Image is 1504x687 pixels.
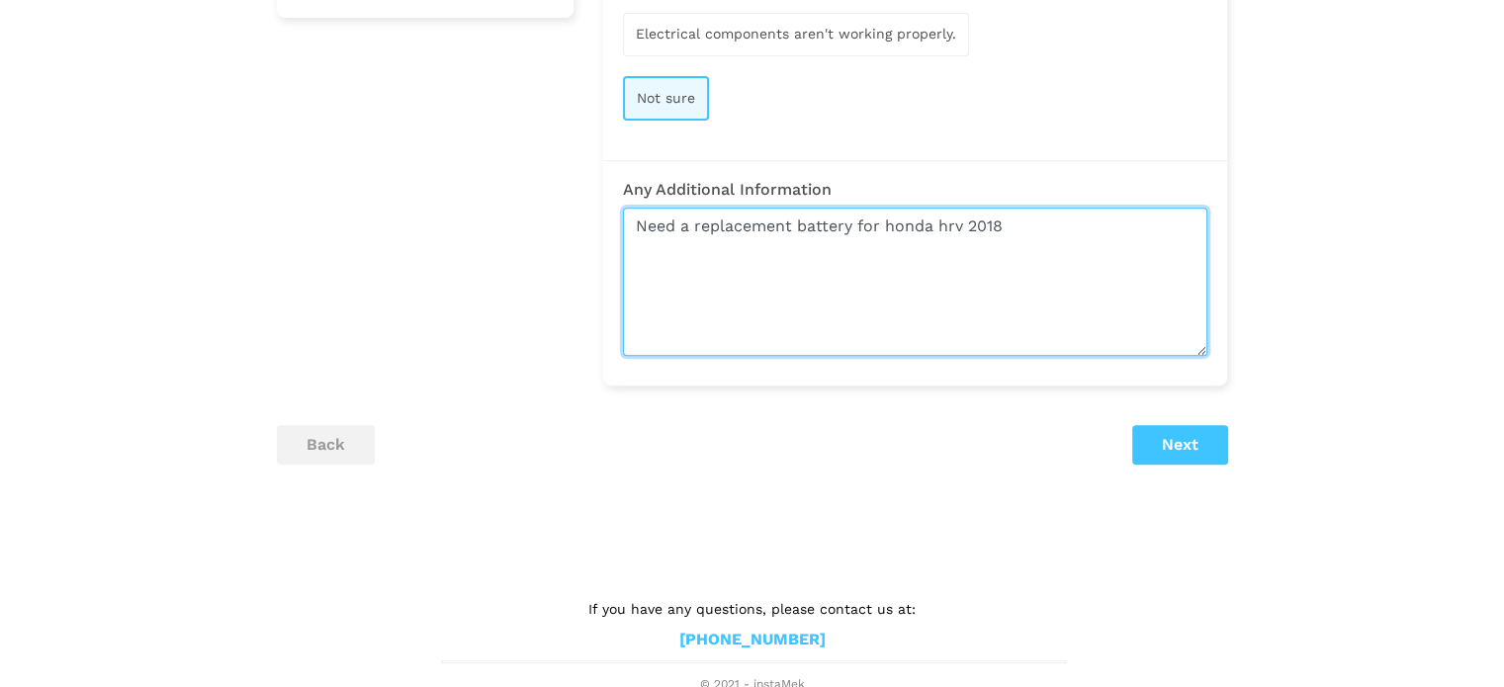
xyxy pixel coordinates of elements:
[623,181,1207,199] h3: Any Additional Information
[441,598,1064,620] p: If you have any questions, please contact us at:
[1132,425,1228,465] button: Next
[636,26,956,42] span: Electrical components aren't working properly.
[637,90,695,106] span: Not sure
[679,630,826,650] a: [PHONE_NUMBER]
[277,425,375,465] button: back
